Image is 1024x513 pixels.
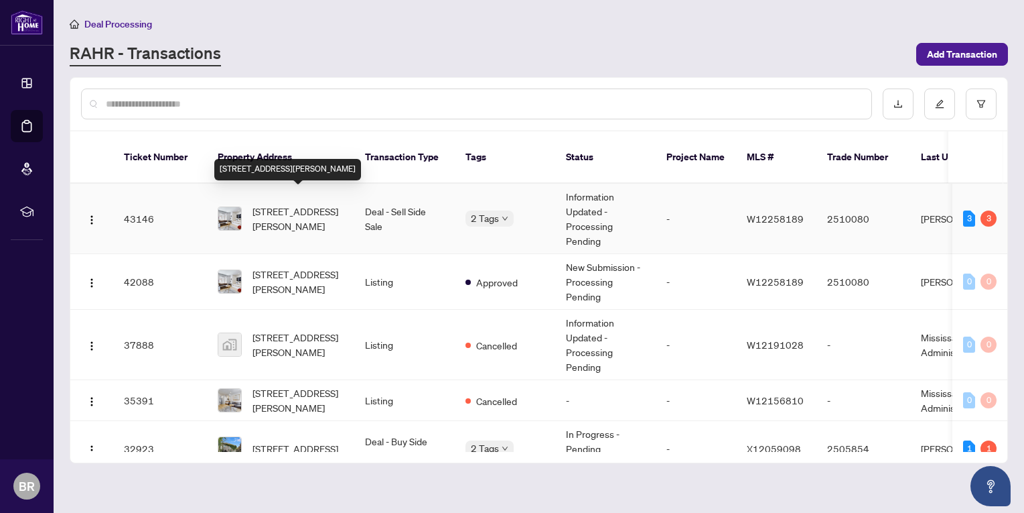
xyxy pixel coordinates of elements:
button: download [883,89,913,119]
td: Listing [354,254,455,310]
td: 2510080 [816,184,910,254]
td: 2510080 [816,254,910,310]
span: 2 Tags [471,441,499,456]
td: 2505854 [816,421,910,477]
button: Logo [81,438,102,459]
div: [STREET_ADDRESS][PERSON_NAME] [214,159,361,180]
span: Approved [476,275,518,290]
div: 1 [963,441,975,457]
span: BR [19,477,35,496]
td: - [656,310,736,380]
div: 0 [980,337,997,353]
span: filter [976,99,986,109]
span: home [70,19,79,29]
td: - [816,380,910,421]
td: [PERSON_NAME] [910,254,1011,310]
td: - [656,184,736,254]
td: 42088 [113,254,207,310]
span: down [502,445,508,452]
span: Deal Processing [84,18,152,30]
span: W12156810 [747,394,804,406]
td: [PERSON_NAME] [910,184,1011,254]
img: Logo [86,396,97,407]
td: 43146 [113,184,207,254]
img: Logo [86,341,97,351]
th: Tags [455,131,555,184]
td: New Submission - Processing Pending [555,254,656,310]
th: Transaction Type [354,131,455,184]
span: Cancelled [476,338,517,353]
span: 2 Tags [471,211,499,226]
th: MLS # [736,131,816,184]
td: 35391 [113,380,207,421]
td: Listing [354,310,455,380]
div: 0 [963,274,975,290]
td: - [816,310,910,380]
button: filter [966,89,997,119]
td: - [656,380,736,421]
span: X12059098 [747,443,801,455]
td: In Progress - Pending Information [555,421,656,477]
span: W12258189 [747,213,804,225]
div: 3 [980,211,997,227]
div: 1 [980,441,997,457]
button: Open asap [970,466,1011,506]
span: edit [935,99,944,109]
img: thumbnail-img [218,270,241,293]
button: Add Transaction [916,43,1008,66]
th: Property Address [207,131,354,184]
img: Logo [86,215,97,225]
button: Logo [81,334,102,355]
span: [STREET_ADDRESS][PERSON_NAME] [252,204,344,233]
div: 0 [963,392,975,408]
td: Information Updated - Processing Pending [555,310,656,380]
th: Trade Number [816,131,910,184]
span: [STREET_ADDRESS][PERSON_NAME] [252,386,344,415]
td: Information Updated - Processing Pending [555,184,656,254]
th: Project Name [656,131,736,184]
td: [PERSON_NAME] [910,421,1011,477]
div: 0 [980,392,997,408]
td: Deal - Buy Side Sale [354,421,455,477]
span: [STREET_ADDRESS] [252,441,338,456]
a: RAHR - Transactions [70,42,221,66]
span: download [893,99,903,109]
td: - [555,380,656,421]
img: Logo [86,445,97,455]
td: Mississauga Administrator [910,310,1011,380]
img: thumbnail-img [218,389,241,412]
img: logo [11,10,43,35]
span: down [502,215,508,222]
button: Logo [81,271,102,292]
button: edit [924,89,955,119]
td: Listing [354,380,455,421]
span: W12258189 [747,276,804,288]
span: Add Transaction [927,44,997,65]
td: - [656,254,736,310]
img: thumbnail-img [218,207,241,230]
span: [STREET_ADDRESS][PERSON_NAME] [252,330,344,359]
td: Mississauga Administrator [910,380,1011,421]
div: 3 [963,211,975,227]
td: Deal - Sell Side Sale [354,184,455,254]
td: 32923 [113,421,207,477]
div: 0 [963,337,975,353]
td: - [656,421,736,477]
th: Last Updated By [910,131,1011,184]
button: Logo [81,390,102,411]
th: Status [555,131,656,184]
th: Ticket Number [113,131,207,184]
img: thumbnail-img [218,437,241,460]
img: thumbnail-img [218,333,241,356]
img: Logo [86,278,97,288]
div: 0 [980,274,997,290]
span: Cancelled [476,394,517,408]
span: W12191028 [747,339,804,351]
button: Logo [81,208,102,229]
td: 37888 [113,310,207,380]
span: [STREET_ADDRESS][PERSON_NAME] [252,267,344,296]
